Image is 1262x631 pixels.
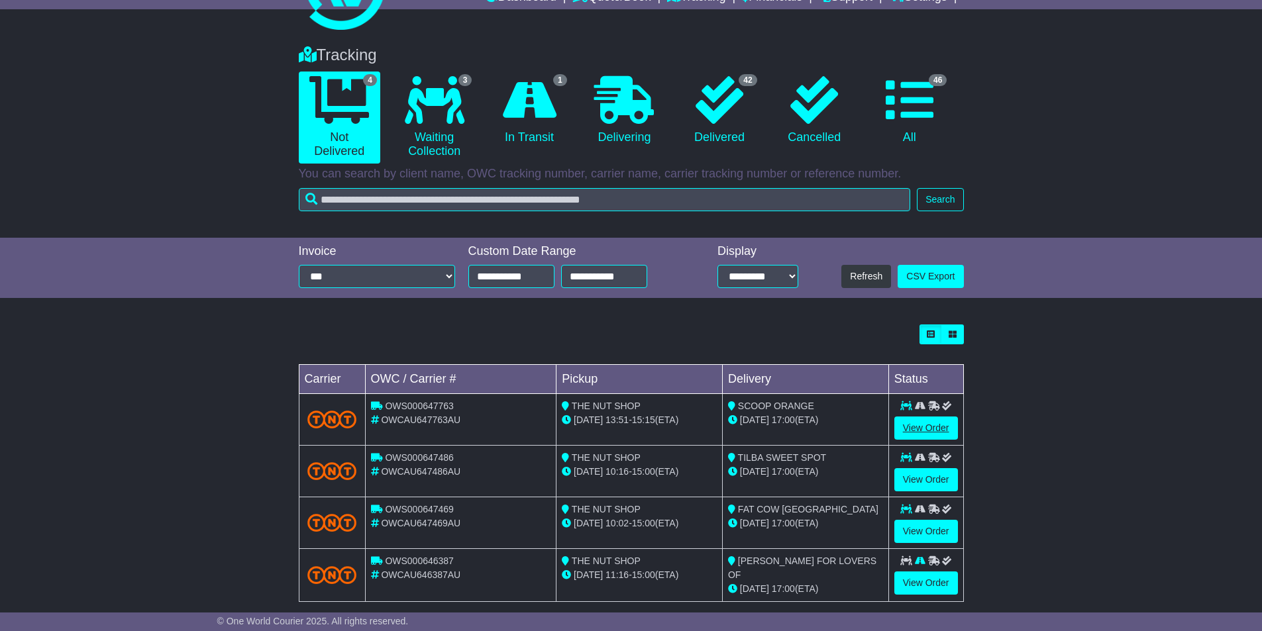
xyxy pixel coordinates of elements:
td: OWC / Carrier # [365,365,556,394]
a: View Order [894,468,958,491]
span: THE NUT SHOP [572,452,641,463]
span: © One World Courier 2025. All rights reserved. [217,616,409,626]
div: (ETA) [728,465,883,479]
div: Display [717,244,798,259]
a: View Order [894,520,958,543]
span: OWS000646387 [385,556,454,566]
span: 17:00 [772,518,795,528]
span: [DATE] [740,414,769,425]
td: Delivery [722,365,888,394]
span: 15:00 [632,569,655,580]
a: CSV Export [898,265,963,288]
span: 3 [458,74,472,86]
a: View Order [894,416,958,440]
span: 15:00 [632,466,655,477]
span: [DATE] [574,466,603,477]
span: 46 [929,74,947,86]
img: TNT_Domestic.png [307,566,357,584]
span: [DATE] [574,414,603,425]
span: OWCAU647469AU [381,518,460,528]
td: Carrier [299,365,365,394]
div: (ETA) [728,582,883,596]
div: - (ETA) [562,465,717,479]
span: [DATE] [574,518,603,528]
a: 3 Waiting Collection [394,72,475,164]
span: 17:00 [772,414,795,425]
span: 10:16 [605,466,629,477]
span: TILBA SWEET SPOT [738,452,827,463]
span: OWCAU646387AU [381,569,460,580]
a: 1 In Transit [488,72,570,150]
div: (ETA) [728,516,883,530]
button: Search [917,188,963,211]
span: [DATE] [740,583,769,594]
span: 42 [739,74,757,86]
span: [DATE] [574,569,603,580]
div: - (ETA) [562,413,717,427]
span: THE NUT SHOP [572,504,641,514]
span: [PERSON_NAME] FOR LOVERS OF [728,556,876,580]
span: 1 [553,74,567,86]
a: View Order [894,571,958,595]
span: 17:00 [772,583,795,594]
span: OWCAU647763AU [381,414,460,425]
div: - (ETA) [562,516,717,530]
span: FAT COW [GEOGRAPHIC_DATA] [738,504,878,514]
span: [DATE] [740,518,769,528]
a: Cancelled [774,72,855,150]
div: Tracking [292,46,971,65]
span: 15:15 [632,414,655,425]
span: 15:00 [632,518,655,528]
div: (ETA) [728,413,883,427]
p: You can search by client name, OWC tracking number, carrier name, carrier tracking number or refe... [299,167,964,181]
span: 13:51 [605,414,629,425]
a: 42 Delivered [678,72,760,150]
span: [DATE] [740,466,769,477]
img: TNT_Domestic.png [307,411,357,428]
span: OWS000647763 [385,401,454,411]
span: 17:00 [772,466,795,477]
div: Custom Date Range [468,244,681,259]
a: 4 Not Delivered [299,72,380,164]
a: Delivering [584,72,665,150]
td: Status [888,365,963,394]
span: OWS000647469 [385,504,454,514]
span: 4 [363,74,377,86]
div: Invoice [299,244,455,259]
span: 10:02 [605,518,629,528]
span: SCOOP ORANGE [738,401,814,411]
img: TNT_Domestic.png [307,514,357,532]
span: OWS000647486 [385,452,454,463]
span: OWCAU647486AU [381,466,460,477]
span: THE NUT SHOP [572,401,641,411]
img: TNT_Domestic.png [307,462,357,480]
a: 46 All [868,72,950,150]
div: - (ETA) [562,568,717,582]
button: Refresh [841,265,891,288]
td: Pickup [556,365,723,394]
span: 11:16 [605,569,629,580]
span: THE NUT SHOP [572,556,641,566]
